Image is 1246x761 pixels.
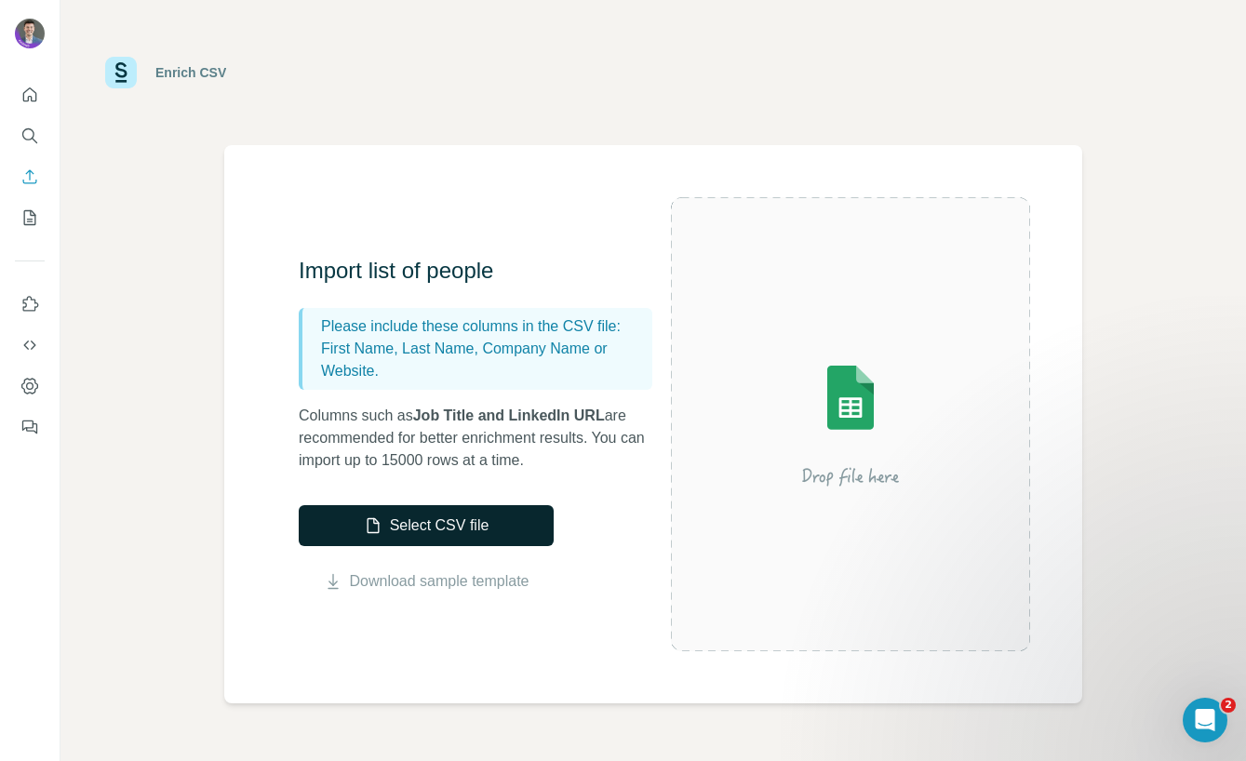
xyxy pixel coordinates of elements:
h3: Import list of people [299,256,671,286]
p: First Name, Last Name, Company Name or Website. [321,338,645,382]
a: Download sample template [350,570,529,593]
button: Search [15,119,45,153]
button: Enrich CSV [15,160,45,194]
img: Surfe Logo [105,57,137,88]
div: Enrich CSV [155,63,226,82]
span: 2 [1221,698,1236,713]
p: Columns such as are recommended for better enrichment results. You can import up to 15000 rows at... [299,405,671,472]
button: My lists [15,201,45,234]
p: Please include these columns in the CSV file: [321,315,645,338]
button: Use Surfe API [15,328,45,362]
iframe: Intercom live chat [1183,698,1227,742]
button: Dashboard [15,369,45,403]
button: Feedback [15,410,45,444]
button: Use Surfe on LinkedIn [15,287,45,321]
span: Job Title and LinkedIn URL [413,407,605,423]
button: Select CSV file [299,505,554,546]
img: Surfe Illustration - Drop file here or select below [683,313,1018,536]
button: Quick start [15,78,45,112]
button: Download sample template [299,570,554,593]
img: Avatar [15,19,45,48]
